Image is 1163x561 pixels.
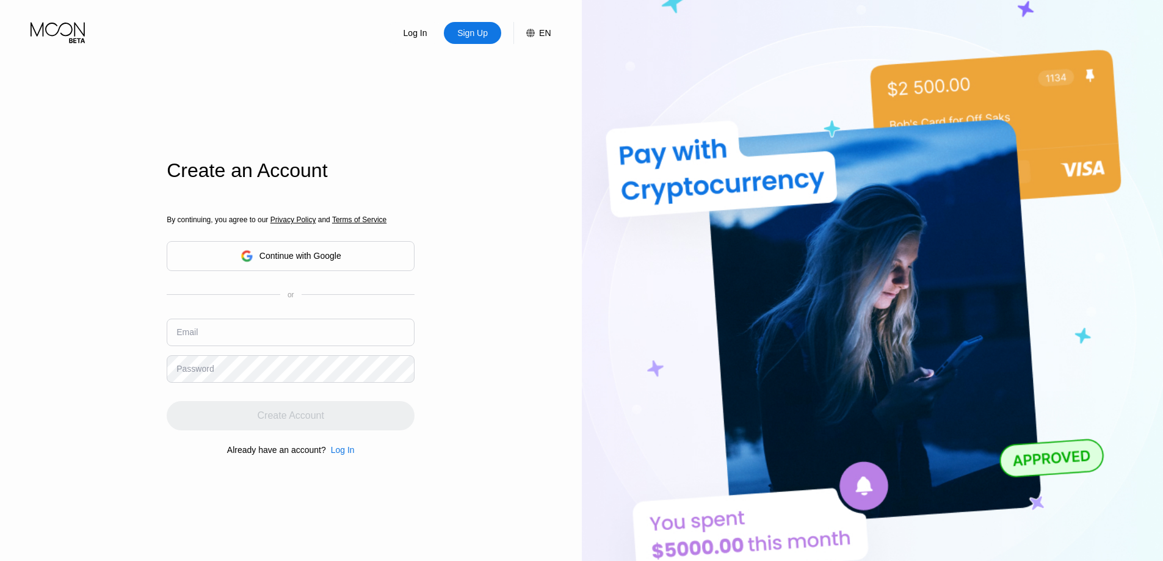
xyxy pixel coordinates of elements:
span: Privacy Policy [270,215,316,224]
div: Email [176,327,198,337]
div: or [288,291,294,299]
div: Log In [331,445,355,455]
div: Sign Up [444,22,501,44]
div: Continue with Google [259,251,341,261]
div: Continue with Google [167,241,415,271]
div: EN [513,22,551,44]
div: Create an Account [167,159,415,182]
div: Log In [326,445,355,455]
div: Sign Up [456,27,489,39]
span: and [316,215,332,224]
div: By continuing, you agree to our [167,215,415,224]
span: Terms of Service [332,215,386,224]
div: EN [539,28,551,38]
div: Password [176,364,214,374]
div: Log In [402,27,429,39]
div: Already have an account? [227,445,326,455]
div: Log In [386,22,444,44]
